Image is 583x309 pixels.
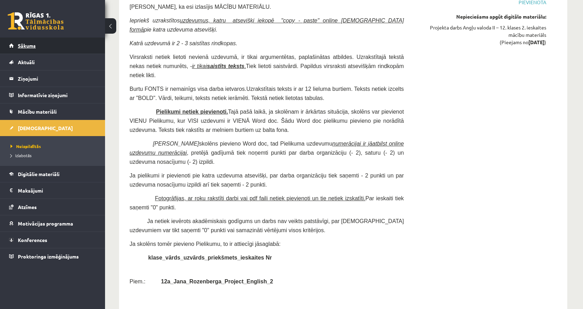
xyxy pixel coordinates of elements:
[155,195,366,201] u: Fotogrāfijas, ar roku rakstīti darbi vai pdf faili netiek pievienoti un tie netiek izskatīti.
[130,86,404,101] span: Uzrakstītais teksts ir ar 12 lieluma burtiem. Teksts netiek izcelts ar "BOLD". Vārdi, teikumi, te...
[18,59,35,65] span: Aktuāli
[9,232,96,248] a: Konferences
[244,63,246,69] u: .
[18,108,57,115] span: Mācību materiāli
[9,182,96,199] a: Maksājumi
[130,4,271,10] span: [PERSON_NAME], ka esi izlasījis MĀCĪBU MATERIĀLU.
[130,40,237,46] span: Katrā uzdevumā ir 2 - 3 saistītas rindkopas.
[18,253,79,260] span: Proktoringa izmēģinājums
[153,141,199,147] i: [PERSON_NAME]
[130,141,404,165] span: skolēns pievieno Word doc, tad Pielikuma uzdevumu , pretējā gadījumā tiek noņemti punkti par darb...
[18,171,60,177] span: Digitālie materiāli
[130,18,404,33] span: Iepriekš uzrakstītos pie katra uzdevuma atsevišķi.
[130,18,404,33] u: uzdevumus, katru atsevišķi iekopē "copy - paste" online [DEMOGRAPHIC_DATA] formā
[207,63,244,69] b: saistīts teksts
[11,152,98,159] a: Izlabotās
[161,278,273,284] b: 12a_Jana_Rozenberga_Project_English_2
[130,86,247,92] span: Burtu FONTS ir nemainīgs visa darba ietvaros.
[130,109,404,133] span: Tajā pašā laikā, ja skolēnam ir ārkārtas situācija, skolēns var pievienot VIENU Pielikumu, kur VI...
[18,204,37,210] span: Atzīmes
[11,143,98,149] a: Neizpildītās
[414,24,546,46] div: Projekta darbs Angļu valoda II – 12. klases 2. ieskaites mācību materiāls (Pieejams no )
[18,42,36,49] span: Sākums
[528,39,544,45] strong: [DATE]
[9,54,96,70] a: Aktuāli
[9,70,96,87] a: Ziņojumi
[148,255,272,261] b: klase_vārds_uzvārds_priekšmets_ieskaites Nr
[18,182,96,199] legend: Maksājumi
[9,120,96,136] a: [DEMOGRAPHIC_DATA]
[9,215,96,231] a: Motivācijas programma
[192,63,244,69] u: ir tikai
[130,278,145,284] span: Piem.:
[130,241,280,247] span: Ja skolēns tomēr pievieno Pielikumu, to ir attiecīgi jāsaglabā:
[130,173,404,188] span: Ja pielikumi ir pievienoti pie katra uzdevuma atsevišķi, par darba organizāciju tiek saņemti - 2 ...
[9,199,96,215] a: Atzīmes
[130,218,404,233] span: Ja netiek ievērots akadēmiskais godīgums un darbs nav veikts patstāvīgi, par [DEMOGRAPHIC_DATA] u...
[18,220,73,227] span: Motivācijas programma
[130,195,404,210] span: Par ieskaiti tiek saņemti "0" punkti.
[8,12,64,30] a: Rīgas 1. Tālmācības vidusskola
[9,103,96,120] a: Mācību materiāli
[156,109,228,115] u: Pielikumi netiek pievienoti.
[9,87,96,103] a: Informatīvie ziņojumi
[18,237,47,243] span: Konferences
[9,38,96,54] a: Sākums
[9,248,96,264] a: Proktoringa izmēģinājums
[18,70,96,87] legend: Ziņojumi
[130,54,404,78] span: Virsraksti netiek lietoti nevienā uzdevumā, ir tikai argumentētas, paplašinātas atbildes. Uzrakst...
[11,153,32,158] span: Izlabotās
[414,13,546,20] div: Nepieciešams apgūt digitālo materiālu:
[11,143,41,149] span: Neizpildītās
[18,87,96,103] legend: Informatīvie ziņojumi
[18,125,73,131] span: [DEMOGRAPHIC_DATA]
[9,166,96,182] a: Digitālie materiāli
